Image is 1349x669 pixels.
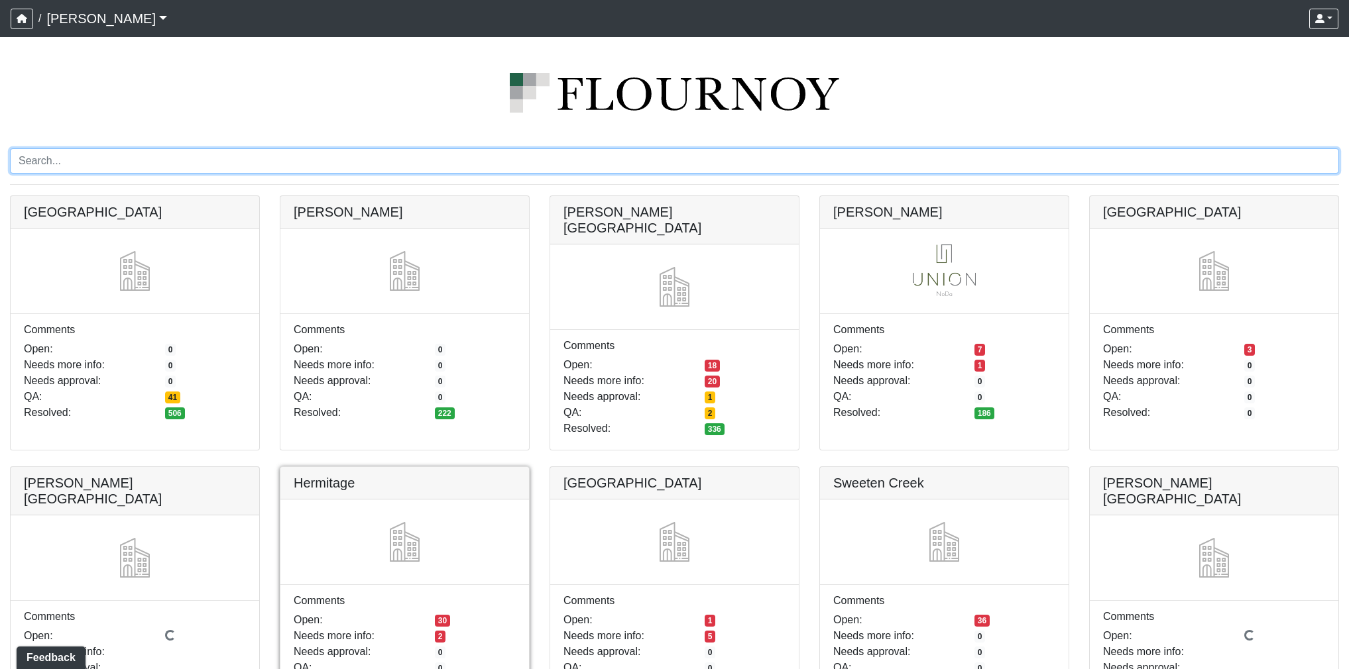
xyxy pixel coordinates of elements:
[10,643,88,669] iframe: Ybug feedback widget
[10,148,1339,174] input: Search
[10,73,1339,113] img: logo
[46,5,167,32] a: [PERSON_NAME]
[33,5,46,32] span: /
